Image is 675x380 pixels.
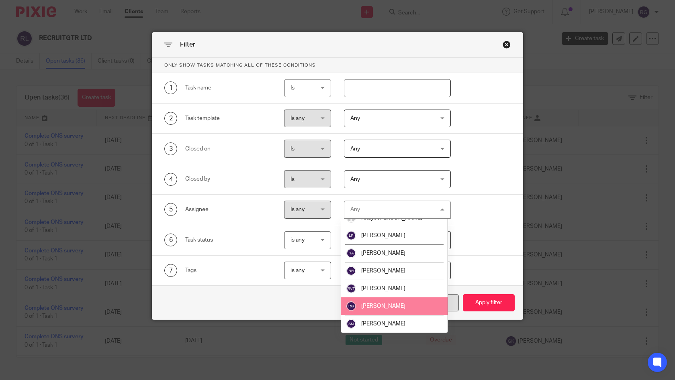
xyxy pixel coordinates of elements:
img: svg%3E [346,319,356,329]
div: 1 [164,81,177,94]
span: Is [290,85,295,91]
span: Any [350,146,360,152]
p: Only show tasks matching all of these conditions [152,58,523,73]
span: Is [290,146,295,152]
img: svg%3E [346,266,356,276]
div: Task status [185,236,272,244]
span: Khaye [PERSON_NAME] [361,215,422,221]
span: Is any [290,207,305,212]
span: [PERSON_NAME] [361,321,405,327]
div: 6 [164,234,177,246]
div: Any [350,207,360,212]
span: is any [290,268,305,273]
div: 3 [164,142,177,155]
img: svg%3E [346,301,356,311]
button: Apply filter [463,294,515,311]
div: Close this dialog window [503,41,511,49]
div: Closed on [185,145,272,153]
div: 7 [164,264,177,277]
img: svg%3E [346,284,356,293]
img: svg%3E [346,248,356,258]
div: 2 [164,112,177,125]
div: Closed by [185,175,272,183]
span: Any [350,116,360,121]
span: [PERSON_NAME] [361,286,405,291]
span: Any [350,177,360,182]
div: 4 [164,173,177,186]
div: 5 [164,203,177,216]
span: [PERSON_NAME] [361,250,405,256]
span: Is [290,177,295,182]
span: Filter [180,41,195,48]
span: [PERSON_NAME] [361,233,405,238]
div: Assignee [185,205,272,213]
span: Is any [290,116,305,121]
div: Tags [185,266,272,274]
span: is any [290,237,305,243]
div: Task name [185,84,272,92]
span: [PERSON_NAME] [361,303,405,309]
span: [PERSON_NAME] [361,268,405,274]
div: Task template [185,114,272,122]
img: svg%3E [346,231,356,240]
